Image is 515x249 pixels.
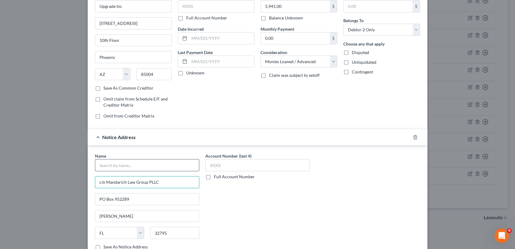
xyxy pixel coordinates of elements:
div: $ [330,32,337,44]
label: Unknown [186,70,204,76]
input: Enter zip.. [150,227,199,239]
input: Enter zip... [136,68,172,80]
label: Full Account Number [186,15,227,21]
label: Save As Common Creditor [103,85,153,91]
label: Full Account Number [214,174,255,180]
span: Omit from Creditor Matrix [103,113,154,118]
span: Claim was subject to setoff [269,73,320,78]
label: Last Payment Date [178,49,213,56]
input: Enter city... [95,51,171,63]
input: Search by name... [95,159,199,171]
input: MM/DD/YYYY [189,32,254,44]
div: $ [330,1,337,12]
span: Unliquidated [352,60,376,65]
input: XXXX [178,0,254,12]
span: Contingent [352,69,373,74]
label: Choose any that apply [343,41,385,47]
span: Belongs To [343,18,364,23]
span: Notice Address [102,134,136,140]
label: Monthly Payment [261,26,294,32]
input: 0.00 [344,1,412,12]
input: Search creditor by name... [95,0,172,12]
span: Omit claim from Schedule E/F and Creditor Matrix [103,96,168,107]
div: $ [412,1,420,12]
input: Enter address... [95,18,171,29]
input: XXXX [205,159,310,171]
iframe: Intercom live chat [494,228,509,243]
input: 0.00 [261,1,330,12]
span: 4 [507,228,512,233]
input: 0.00 [261,32,330,44]
label: Date Incurred [178,26,204,32]
span: Disputed [352,50,369,55]
label: Account Number (last 4) [205,153,251,159]
input: MM/DD/YYYY [189,56,254,67]
label: Balance Unknown [269,15,303,21]
input: Enter address... [95,176,199,188]
input: Enter city... [95,210,199,222]
span: Name [95,153,106,159]
input: Apt, Suite, etc... [95,193,199,205]
label: Consideration [261,49,287,56]
input: Apt, Suite, etc... [95,35,171,46]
